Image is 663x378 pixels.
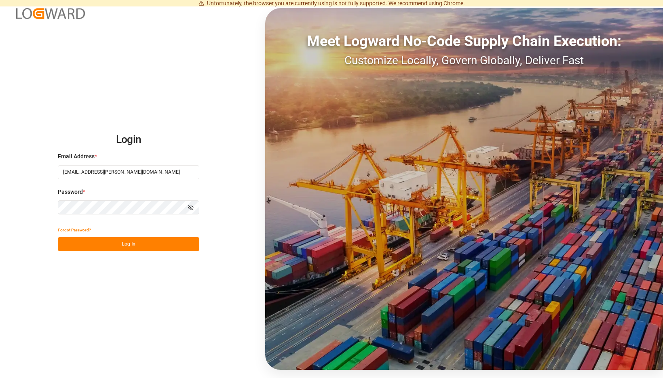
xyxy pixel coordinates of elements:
[58,237,199,251] button: Log In
[58,165,199,179] input: Enter your email
[58,127,199,153] h2: Login
[58,188,83,196] span: Password
[58,152,95,161] span: Email Address
[265,52,663,69] div: Customize Locally, Govern Globally, Deliver Fast
[16,8,85,19] img: Logward_new_orange.png
[58,223,91,237] button: Forgot Password?
[265,30,663,52] div: Meet Logward No-Code Supply Chain Execution:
